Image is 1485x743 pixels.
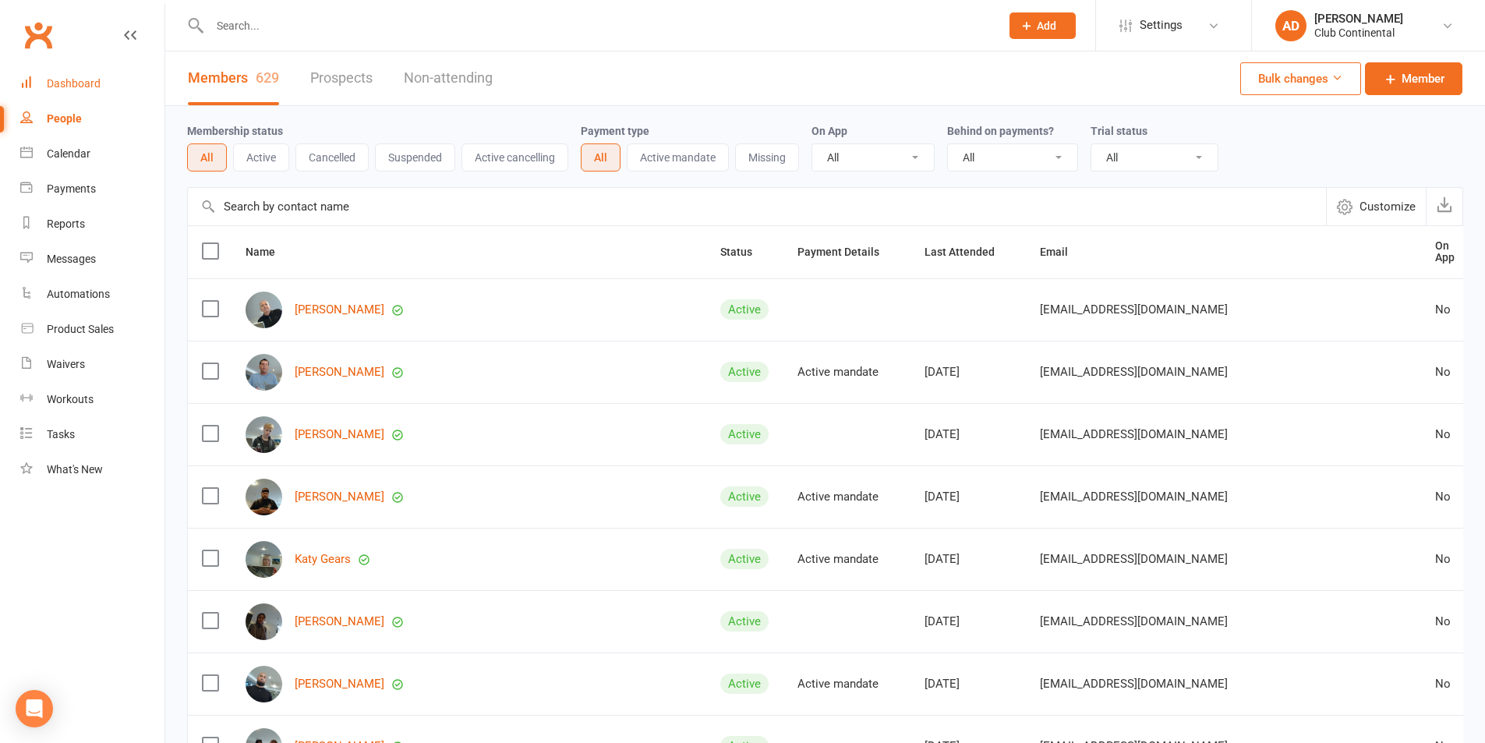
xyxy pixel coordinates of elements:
div: No [1435,615,1455,628]
button: All [581,143,621,172]
button: Add [1009,12,1076,39]
label: Payment type [581,125,649,137]
a: Members629 [188,51,279,105]
div: Active mandate [797,553,896,566]
div: 629 [256,69,279,86]
th: On App [1421,226,1469,278]
a: People [20,101,164,136]
div: [DATE] [925,366,1012,379]
input: Search... [205,15,989,37]
div: Active mandate [797,366,896,379]
span: Settings [1140,8,1183,43]
button: Missing [735,143,799,172]
a: [PERSON_NAME] [295,678,384,691]
div: Workouts [47,393,94,405]
div: Active mandate [797,678,896,691]
button: Bulk changes [1240,62,1361,95]
span: [EMAIL_ADDRESS][DOMAIN_NAME] [1040,669,1228,699]
a: [PERSON_NAME] [295,428,384,441]
div: Active [720,486,769,507]
div: Dashboard [47,77,101,90]
div: [DATE] [925,678,1012,691]
a: Workouts [20,382,164,417]
div: No [1435,490,1455,504]
button: Active mandate [627,143,729,172]
a: [PERSON_NAME] [295,490,384,504]
a: [PERSON_NAME] [295,366,384,379]
div: Active mandate [797,490,896,504]
img: Sean [246,292,282,328]
div: No [1435,553,1455,566]
img: Shane [246,354,282,391]
div: Active [720,611,769,632]
div: People [47,112,82,125]
a: Messages [20,242,164,277]
a: Clubworx [19,16,58,55]
span: Name [246,246,292,258]
button: Status [720,242,769,261]
div: Automations [47,288,110,300]
div: Active [720,674,769,694]
a: Dashboard [20,66,164,101]
label: Behind on payments? [947,125,1054,137]
label: On App [811,125,847,137]
span: [EMAIL_ADDRESS][DOMAIN_NAME] [1040,419,1228,449]
button: Customize [1326,188,1426,225]
span: Add [1037,19,1056,32]
button: Name [246,242,292,261]
div: [DATE] [925,428,1012,441]
div: Open Intercom Messenger [16,690,53,727]
div: No [1435,678,1455,691]
a: Payments [20,172,164,207]
div: Tasks [47,428,75,440]
div: No [1435,366,1455,379]
div: Payments [47,182,96,195]
span: Last Attended [925,246,1012,258]
div: No [1435,428,1455,441]
div: Active [720,362,769,382]
a: Reports [20,207,164,242]
div: [DATE] [925,490,1012,504]
div: Calendar [47,147,90,160]
span: Customize [1359,197,1416,216]
a: Tasks [20,417,164,452]
div: Active [720,424,769,444]
a: Calendar [20,136,164,172]
button: Payment Details [797,242,896,261]
a: Automations [20,277,164,312]
img: Ashfaq [246,666,282,702]
button: All [187,143,227,172]
button: Last Attended [925,242,1012,261]
div: Club Continental [1314,26,1403,40]
div: What's New [47,463,103,476]
a: Product Sales [20,312,164,347]
img: Peter [246,479,282,515]
span: [EMAIL_ADDRESS][DOMAIN_NAME] [1040,357,1228,387]
a: Member [1365,62,1462,95]
button: Suspended [375,143,455,172]
div: [DATE] [925,553,1012,566]
div: [PERSON_NAME] [1314,12,1403,26]
a: [PERSON_NAME] [295,615,384,628]
div: AD [1275,10,1306,41]
span: [EMAIL_ADDRESS][DOMAIN_NAME] [1040,544,1228,574]
div: [DATE] [925,615,1012,628]
div: Product Sales [47,323,114,335]
div: Reports [47,218,85,230]
img: Zuma [246,603,282,640]
span: Email [1040,246,1085,258]
span: Member [1402,69,1444,88]
img: Katy [246,541,282,578]
label: Trial status [1091,125,1147,137]
label: Membership status [187,125,283,137]
span: [EMAIL_ADDRESS][DOMAIN_NAME] [1040,482,1228,511]
button: Active cancelling [461,143,568,172]
span: [EMAIL_ADDRESS][DOMAIN_NAME] [1040,607,1228,636]
span: Payment Details [797,246,896,258]
a: What's New [20,452,164,487]
a: Katy Gears [295,553,351,566]
img: Alex [246,416,282,453]
input: Search by contact name [188,188,1326,225]
div: Messages [47,253,96,265]
button: Cancelled [295,143,369,172]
